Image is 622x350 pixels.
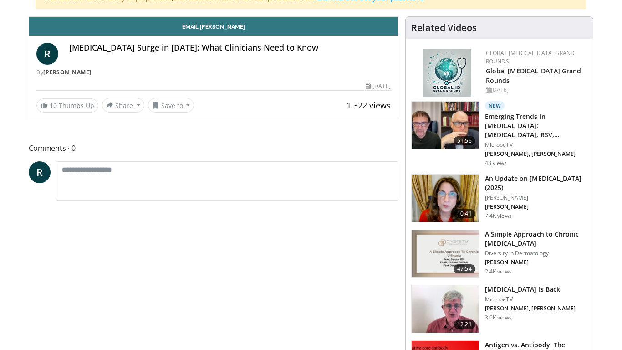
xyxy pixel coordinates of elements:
[412,285,479,333] img: 537ec807-323d-43b7-9fe0-bad00a6af604.150x105_q85_crop-smart_upscale.jpg
[411,174,587,222] a: 10:41 An Update on [MEDICAL_DATA] (2025) [PERSON_NAME] [PERSON_NAME] 7.4K views
[411,230,587,278] a: 47:54 A Simple Approach to Chronic [MEDICAL_DATA] Diversity in Dermatology [PERSON_NAME] 2.4K views
[485,212,512,220] p: 7.4K views
[485,268,512,275] p: 2.4K views
[454,209,475,218] span: 10:41
[29,142,398,154] span: Comments 0
[148,98,194,113] button: Save to
[485,174,587,192] h3: An Update on [MEDICAL_DATA] (2025)
[102,98,144,113] button: Share
[29,17,398,36] a: Email [PERSON_NAME]
[454,136,475,145] span: 51:56
[486,67,581,85] a: Global [MEDICAL_DATA] Grand Rounds
[454,320,475,329] span: 12:21
[50,101,57,110] span: 10
[69,43,391,53] h4: [MEDICAL_DATA] Surge in [DATE]: What Clinicians Need to Know
[485,101,505,110] p: New
[485,259,587,266] p: [PERSON_NAME]
[347,100,391,111] span: 1,322 views
[485,305,576,312] p: [PERSON_NAME], [PERSON_NAME]
[29,161,51,183] a: R
[485,141,587,149] p: MicrobeTV
[412,175,479,222] img: 48af3e72-e66e-47da-b79f-f02e7cc46b9b.png.150x105_q85_crop-smart_upscale.png
[412,230,479,278] img: dc941aa0-c6d2-40bd-ba0f-da81891a6313.png.150x105_q85_crop-smart_upscale.png
[485,150,587,158] p: [PERSON_NAME], [PERSON_NAME]
[485,250,587,257] p: Diversity in Dermatology
[36,98,98,113] a: 10 Thumbs Up
[485,285,576,294] h3: [MEDICAL_DATA] is Back
[411,22,477,33] h4: Related Videos
[485,160,507,167] p: 48 views
[423,49,471,97] img: e456a1d5-25c5-46f9-913a-7a343587d2a7.png.150x105_q85_autocrop_double_scale_upscale_version-0.2.png
[412,102,479,149] img: 72950736-5b1f-43e0-8656-7187c156917f.150x105_q85_crop-smart_upscale.jpg
[485,203,587,211] p: [PERSON_NAME]
[486,49,575,65] a: Global [MEDICAL_DATA] Grand Rounds
[486,86,586,94] div: [DATE]
[43,68,92,76] a: [PERSON_NAME]
[485,194,587,201] p: [PERSON_NAME]
[454,264,475,273] span: 47:54
[366,82,390,90] div: [DATE]
[485,296,576,303] p: MicrobeTV
[485,230,587,248] h3: A Simple Approach to Chronic [MEDICAL_DATA]
[485,112,587,139] h3: Emerging Trends in [MEDICAL_DATA]: [MEDICAL_DATA], RSV, [MEDICAL_DATA], and…
[36,43,58,65] a: R
[411,101,587,167] a: 51:56 New Emerging Trends in [MEDICAL_DATA]: [MEDICAL_DATA], RSV, [MEDICAL_DATA], and… MicrobeTV ...
[485,314,512,321] p: 3.9K views
[411,285,587,333] a: 12:21 [MEDICAL_DATA] is Back MicrobeTV [PERSON_NAME], [PERSON_NAME] 3.9K views
[36,68,391,77] div: By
